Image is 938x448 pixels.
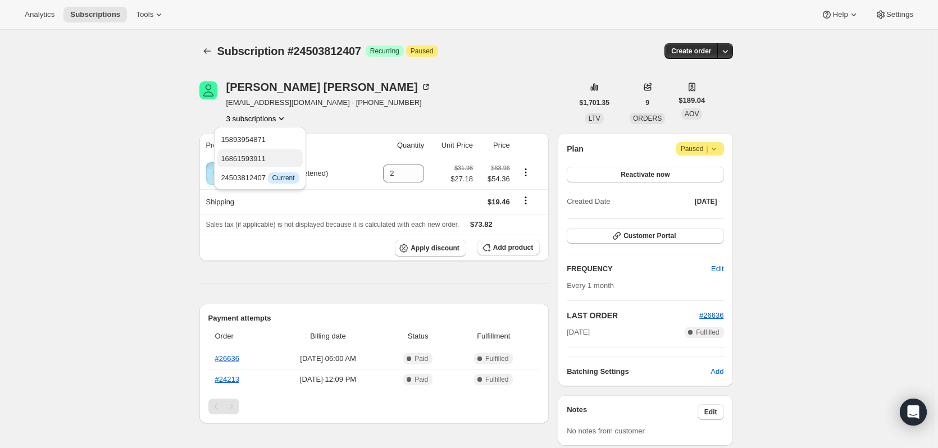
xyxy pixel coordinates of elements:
[272,173,295,182] span: Current
[208,324,271,349] th: Order
[567,143,584,154] h2: Plan
[370,47,399,56] span: Recurring
[485,375,508,384] span: Fulfilled
[221,154,266,163] span: 16861593911
[567,404,698,420] h3: Notes
[208,399,540,414] nav: Pagination
[868,7,920,22] button: Settings
[217,149,302,167] button: 16861593911
[633,115,662,122] span: ORDERS
[274,353,382,364] span: [DATE] · 06:00 AM
[900,399,927,426] div: Open Intercom Messenger
[706,144,708,153] span: |
[199,81,217,99] span: Vicky Demmel
[679,95,705,106] span: $189.04
[639,95,656,111] button: 9
[517,166,535,179] button: Product actions
[427,133,476,158] th: Unit Price
[415,354,428,363] span: Paid
[488,198,510,206] span: $19.46
[573,95,616,111] button: $1,701.35
[621,170,670,179] span: Reactivate now
[470,220,493,228] span: $73.82
[70,10,120,19] span: Subscriptions
[567,281,614,290] span: Every 1 month
[567,427,645,435] span: No notes from customer
[454,164,473,171] small: $31.98
[395,240,466,257] button: Apply discount
[671,47,711,56] span: Create order
[567,263,711,275] h2: FREQUENCY
[221,173,299,182] span: 24503812407
[274,331,382,342] span: Billing date
[711,263,723,275] span: Edit
[567,366,711,377] h6: Batching Settings
[226,81,431,93] div: [PERSON_NAME] [PERSON_NAME]
[411,47,434,56] span: Paused
[695,197,717,206] span: [DATE]
[685,110,699,118] span: AOV
[886,10,913,19] span: Settings
[480,173,510,185] span: $54.36
[517,194,535,207] button: Shipping actions
[215,375,239,383] a: #24213
[704,260,730,278] button: Edit
[688,194,724,209] button: [DATE]
[208,313,540,324] h2: Payment attempts
[623,231,676,240] span: Customer Portal
[699,310,723,321] button: #26636
[567,167,723,182] button: Reactivate now
[217,168,302,186] button: 24503812407 InfoCurrent
[63,7,127,22] button: Subscriptions
[415,375,428,384] span: Paid
[567,196,610,207] span: Created Date
[454,331,533,342] span: Fulfillment
[199,189,367,214] th: Shipping
[215,354,239,363] a: #26636
[493,243,533,252] span: Add product
[129,7,171,22] button: Tools
[477,240,540,255] button: Add product
[226,113,288,124] button: Product actions
[485,354,508,363] span: Fulfilled
[476,133,513,158] th: Price
[696,328,719,337] span: Fulfilled
[199,43,215,59] button: Subscriptions
[832,10,848,19] span: Help
[699,311,723,319] a: #26636
[814,7,866,22] button: Help
[704,363,730,381] button: Add
[226,97,431,108] span: [EMAIL_ADDRESS][DOMAIN_NAME] · [PHONE_NUMBER]
[206,221,459,228] span: Sales tax (if applicable) is not displayed because it is calculated with each new order.
[704,408,717,417] span: Edit
[18,7,61,22] button: Analytics
[567,327,590,338] span: [DATE]
[411,244,459,253] span: Apply discount
[645,98,649,107] span: 9
[389,331,447,342] span: Status
[681,143,720,154] span: Paused
[567,228,723,244] button: Customer Portal
[217,130,302,148] button: 15893954871
[206,162,229,185] img: product img
[567,310,699,321] h2: LAST ORDER
[217,45,361,57] span: Subscription #24503812407
[589,115,600,122] span: LTV
[367,133,428,158] th: Quantity
[450,173,473,185] span: $27.18
[491,164,510,171] small: $63.96
[136,10,153,19] span: Tools
[711,366,723,377] span: Add
[274,374,382,385] span: [DATE] · 12:09 PM
[664,43,718,59] button: Create order
[199,133,367,158] th: Product
[221,135,266,144] span: 15893954871
[698,404,724,420] button: Edit
[580,98,609,107] span: $1,701.35
[25,10,54,19] span: Analytics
